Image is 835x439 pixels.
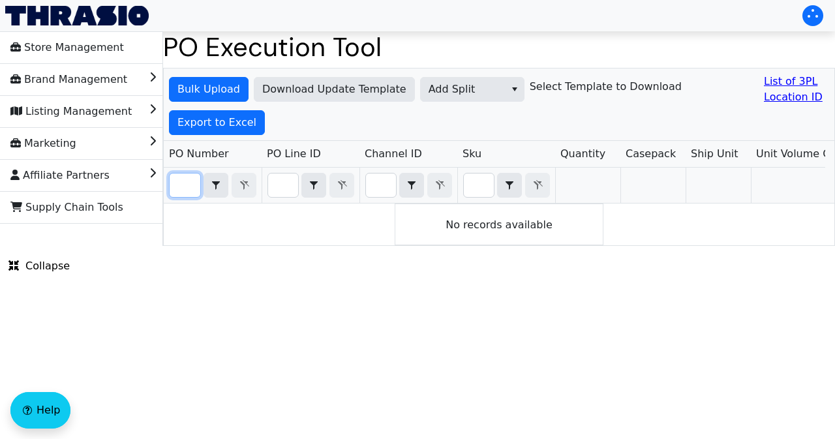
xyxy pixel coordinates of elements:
button: Export to Excel [169,110,265,135]
button: Bulk Upload [169,77,249,102]
button: select [505,78,524,101]
th: Filter [457,168,555,204]
span: Affiliate Partners [10,165,110,186]
th: Filter [164,168,262,204]
span: PO Line ID [267,146,321,162]
button: select [498,174,521,197]
span: Ship Unit [691,146,738,162]
span: Sku [463,146,481,162]
span: Choose Operator [497,173,522,198]
img: Thrasio Logo [5,6,149,25]
span: Choose Operator [301,173,326,198]
div: No records available [395,204,603,245]
span: Bulk Upload [177,82,240,97]
button: Help floatingactionbutton [10,392,70,429]
span: Help [37,402,60,418]
span: Add Split [429,82,497,97]
span: Choose Operator [204,173,228,198]
th: Filter [359,168,457,204]
span: Channel ID [365,146,422,162]
span: Listing Management [10,101,132,122]
input: Filter [268,174,298,197]
span: Casepack [626,146,676,162]
a: List of 3PL Location ID [764,74,829,105]
span: Choose Operator [399,173,424,198]
span: PO Number [169,146,229,162]
span: Marketing [10,133,76,154]
span: Supply Chain Tools [10,197,123,218]
input: Filter [170,174,200,197]
span: Brand Management [10,69,127,90]
input: Filter [366,174,396,197]
button: Download Update Template [254,77,415,102]
h6: Select Template to Download [530,80,682,93]
button: select [400,174,423,197]
button: select [204,174,228,197]
input: Filter [464,174,494,197]
th: Filter [262,168,359,204]
span: Collapse [8,258,70,274]
span: Store Management [10,37,124,58]
h1: PO Execution Tool [163,31,835,63]
span: Download Update Template [262,82,406,97]
span: Export to Excel [177,115,256,130]
span: Quantity [560,146,605,162]
button: select [302,174,326,197]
